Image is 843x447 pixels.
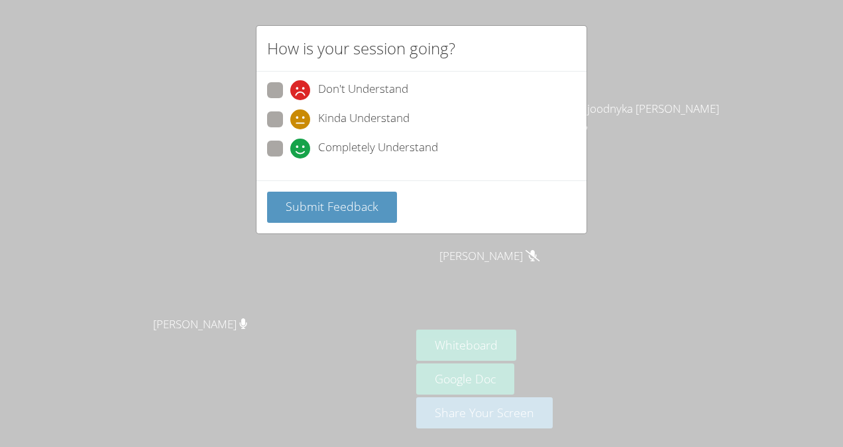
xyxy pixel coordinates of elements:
[267,36,455,60] h2: How is your session going?
[318,139,438,159] span: Completely Understand
[267,192,397,223] button: Submit Feedback
[318,80,408,100] span: Don't Understand
[318,109,410,129] span: Kinda Understand
[286,198,378,214] span: Submit Feedback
